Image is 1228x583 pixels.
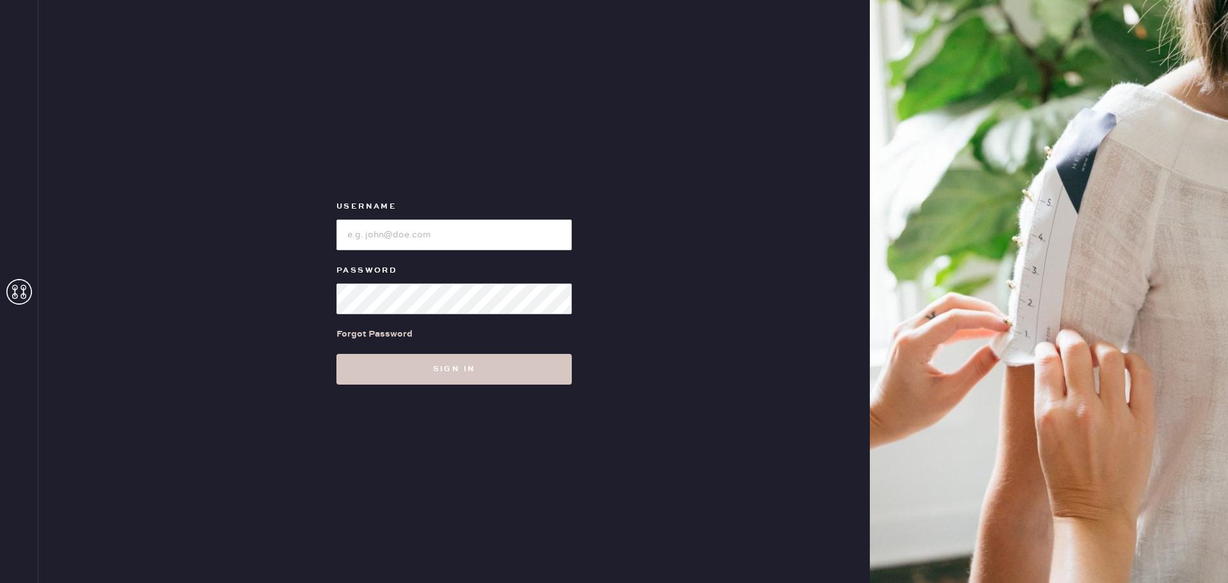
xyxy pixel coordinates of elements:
a: Forgot Password [336,314,413,354]
label: Username [336,199,572,214]
input: e.g. john@doe.com [336,220,572,250]
label: Password [336,263,572,278]
button: Sign in [336,354,572,385]
div: Forgot Password [336,327,413,341]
